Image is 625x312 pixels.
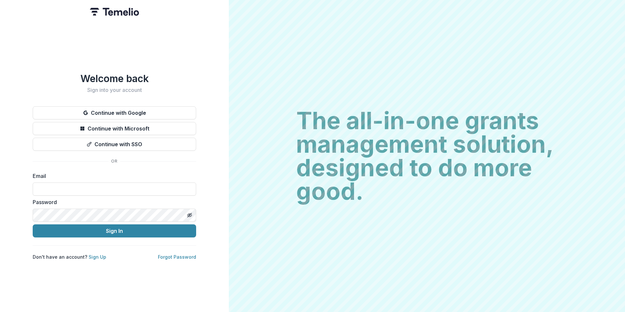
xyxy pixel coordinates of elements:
button: Toggle password visibility [184,210,195,220]
button: Continue with Google [33,106,196,119]
p: Don't have an account? [33,253,106,260]
label: Password [33,198,192,206]
a: Forgot Password [158,254,196,260]
h2: Sign into your account [33,87,196,93]
a: Sign Up [89,254,106,260]
img: Temelio [90,8,139,16]
h1: Welcome back [33,73,196,84]
button: Continue with SSO [33,138,196,151]
label: Email [33,172,192,180]
button: Sign In [33,224,196,237]
button: Continue with Microsoft [33,122,196,135]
